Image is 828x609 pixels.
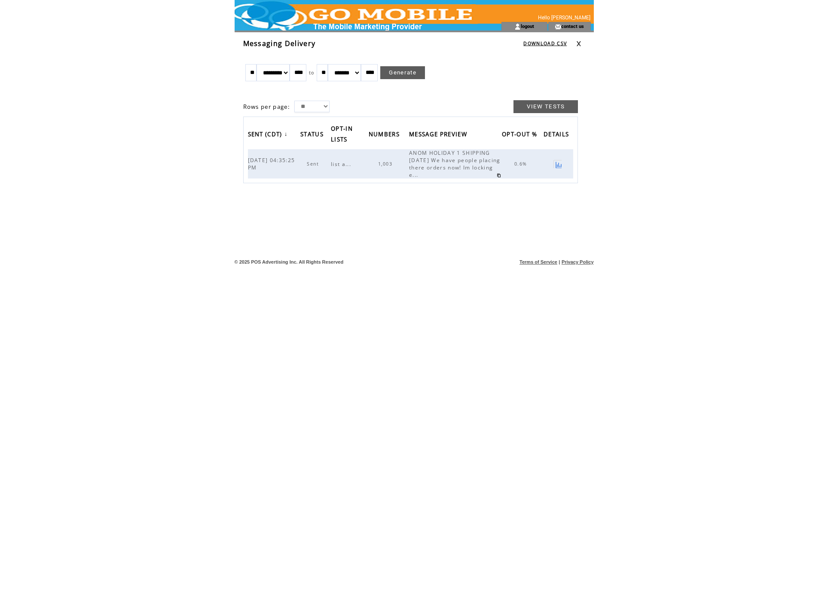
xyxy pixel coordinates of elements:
a: SENT (CDT)↓ [248,128,290,142]
a: VIEW TESTS [513,100,578,113]
a: NUMBERS [369,128,404,142]
span: OPT-OUT % [502,128,539,142]
span: DETAILS [544,128,571,142]
span: STATUS [300,128,326,142]
span: 0.6% [514,161,529,167]
span: Sent [307,161,321,167]
a: Generate [380,66,425,79]
span: list a... [331,160,353,168]
span: to [309,70,315,76]
span: MESSAGE PREVIEW [409,128,469,142]
a: Privacy Policy [562,259,594,265]
a: STATUS [300,128,328,142]
span: | [559,259,560,265]
a: MESSAGE PREVIEW [409,128,471,142]
a: contact us [561,23,584,29]
span: [DATE] 04:35:25 PM [248,157,295,171]
span: Messaging Delivery [243,39,316,48]
a: DOWNLOAD CSV [523,40,567,46]
span: SENT (CDT) [248,128,284,142]
span: 1,003 [378,161,395,167]
a: logout [521,23,534,29]
a: Terms of Service [519,259,557,265]
span: © 2025 POS Advertising Inc. All Rights Reserved [235,259,344,265]
img: account_icon.gif [514,23,521,30]
span: NUMBERS [369,128,402,142]
span: Rows per page: [243,103,290,111]
span: ANOM HOLIDAY 1 SHIPPING [DATE] We have people placing there orders now! Im locking e... [409,149,501,178]
img: contact_us_icon.gif [555,23,561,30]
span: OPT-IN LISTS [331,123,353,148]
span: Hello [PERSON_NAME] [538,15,590,21]
a: OPT-OUT % [502,128,541,142]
